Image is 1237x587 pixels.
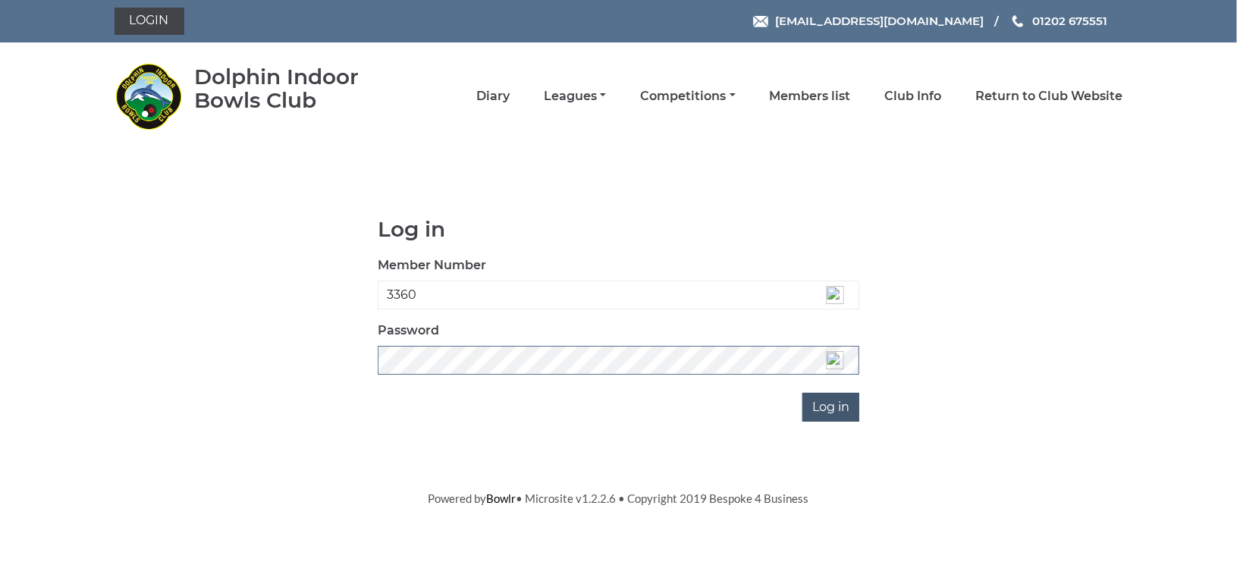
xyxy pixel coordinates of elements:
[378,256,486,275] label: Member Number
[1032,14,1107,28] span: 01202 675551
[826,286,844,304] img: npw-badge-icon-locked.svg
[802,393,859,422] input: Log in
[1010,12,1107,30] a: Phone us 01202 675551
[476,88,510,105] a: Diary
[775,14,984,28] span: [EMAIL_ADDRESS][DOMAIN_NAME]
[976,88,1123,105] a: Return to Club Website
[1013,15,1023,27] img: Phone us
[770,88,851,105] a: Members list
[640,88,735,105] a: Competitions
[378,218,859,241] h1: Log in
[429,491,809,505] span: Powered by • Microsite v1.2.2.6 • Copyright 2019 Bespoke 4 Business
[115,62,183,130] img: Dolphin Indoor Bowls Club
[378,322,439,340] label: Password
[753,12,984,30] a: Email [EMAIL_ADDRESS][DOMAIN_NAME]
[885,88,942,105] a: Club Info
[194,65,403,112] div: Dolphin Indoor Bowls Club
[826,351,844,369] img: npw-badge-icon-locked.svg
[544,88,606,105] a: Leagues
[753,16,768,27] img: Email
[487,491,516,505] a: Bowlr
[115,8,184,35] a: Login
